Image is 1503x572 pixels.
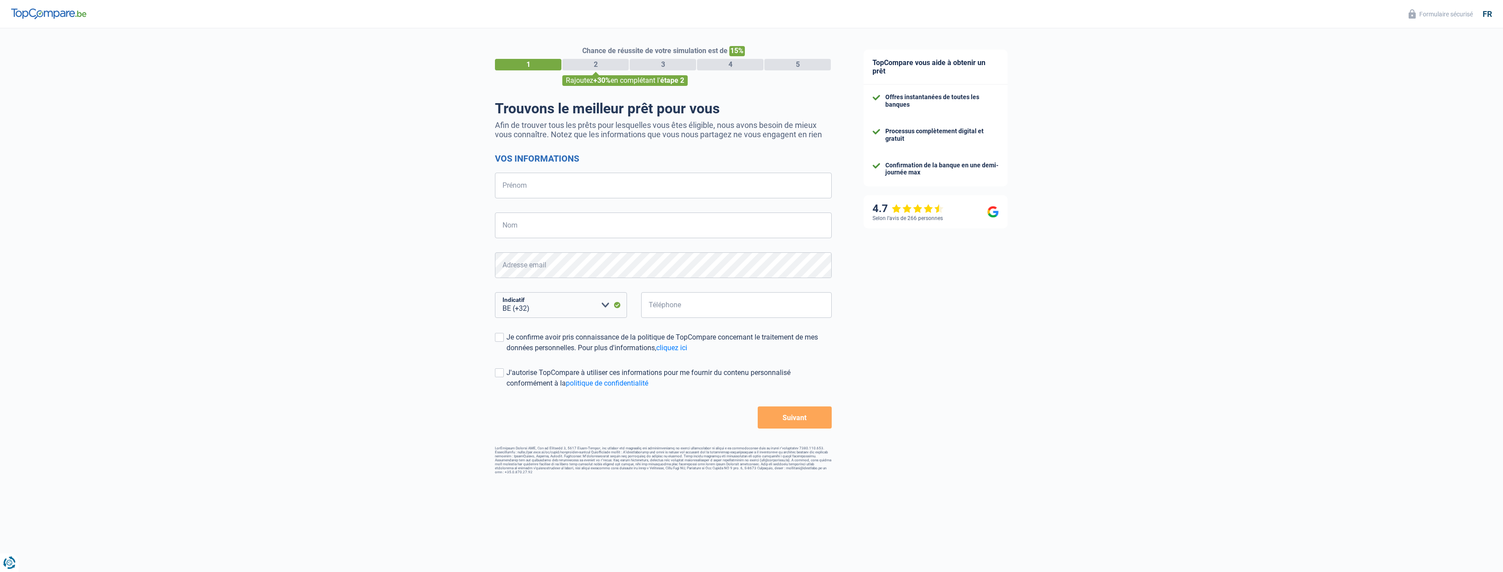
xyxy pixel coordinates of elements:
div: fr [1483,9,1492,19]
span: Chance de réussite de votre simulation est de [582,46,728,55]
button: Suivant [758,406,832,429]
div: 1 [495,59,561,70]
div: Rajoutez en complétant l' [562,75,688,86]
p: Afin de trouver tous les prêts pour lesquelles vous êtes éligible, nous avons besoin de mieux vou... [495,120,832,139]
div: 4.7 [872,202,944,215]
div: 3 [630,59,696,70]
a: cliquez ici [656,344,687,352]
button: Formulaire sécurisé [1403,7,1478,21]
div: 2 [562,59,629,70]
div: TopCompare vous aide à obtenir un prêt [864,50,1008,85]
div: 5 [764,59,831,70]
div: 4 [697,59,763,70]
div: J'autorise TopCompare à utiliser ces informations pour me fournir du contenu personnalisé conform... [506,367,832,389]
h2: Vos informations [495,153,832,164]
span: étape 2 [660,76,684,85]
div: Selon l’avis de 266 personnes [872,215,943,221]
footer: LorEmipsum Dolorsi AME, Con ad Elitsedd 3, 5617 Eiusm-Tempor, inc utlabor etd magnaaliq eni admin... [495,446,832,474]
input: 401020304 [641,292,832,318]
img: TopCompare Logo [11,8,86,19]
span: +30% [593,76,611,85]
div: Confirmation de la banque en une demi-journée max [885,162,999,177]
h1: Trouvons le meilleur prêt pour vous [495,100,832,117]
a: politique de confidentialité [566,379,648,387]
span: 15% [729,46,745,56]
div: Je confirme avoir pris connaissance de la politique de TopCompare concernant le traitement de mes... [506,332,832,353]
div: Processus complètement digital et gratuit [885,128,999,143]
div: Offres instantanées de toutes les banques [885,93,999,108]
